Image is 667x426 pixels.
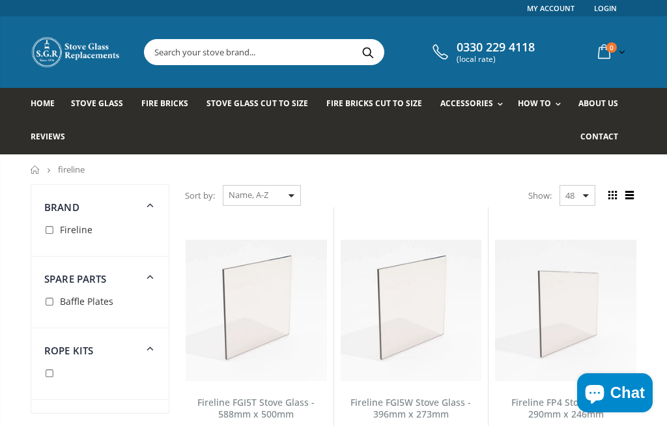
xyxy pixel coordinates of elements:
[31,131,65,142] span: Reviews
[440,98,493,109] span: Accessories
[578,88,628,121] a: About us
[353,40,382,64] button: Search
[605,188,619,203] span: Grid view
[145,40,504,64] input: Search your stove brand...
[185,184,215,207] span: Sort by:
[141,88,198,121] a: Fire Bricks
[580,121,628,154] a: Contact
[31,98,55,109] span: Home
[44,272,107,285] span: Spare Parts
[197,396,315,421] a: Fireline FGI5T Stove Glass - 588mm x 500mm
[518,98,551,109] span: How To
[606,42,617,53] span: 0
[31,36,122,68] img: Stove Glass Replacement
[593,39,628,64] a: 0
[206,88,317,121] a: Stove Glass Cut To Size
[60,223,92,236] span: Fireline
[31,121,75,154] a: Reviews
[71,98,123,109] span: Stove Glass
[511,396,620,421] a: Fireline FP4 Stove Glass - 290mm x 246mm
[580,131,618,142] span: Contact
[518,88,567,121] a: How To
[326,98,422,109] span: Fire Bricks Cut To Size
[573,373,657,416] inbox-online-store-chat: Shopify online store chat
[44,201,79,214] span: Brand
[60,295,113,307] span: Baffle Plates
[350,396,471,421] a: Fireline FGI5W Stove Glass - 396mm x 273mm
[341,240,482,381] img: Fireline FGI5W Stove Glass
[44,344,93,357] span: Rope Kits
[31,165,40,174] a: Home
[141,98,188,109] span: Fire Bricks
[578,98,618,109] span: About us
[71,88,133,121] a: Stove Glass
[31,88,64,121] a: Home
[206,98,307,109] span: Stove Glass Cut To Size
[58,163,85,175] span: fireline
[440,88,509,121] a: Accessories
[326,88,432,121] a: Fire Bricks Cut To Size
[528,185,552,206] span: Show:
[495,240,636,381] img: Fireline FP4 stove glass
[622,188,636,203] span: List view
[186,240,327,381] img: Fireline FGI5T Stove Glass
